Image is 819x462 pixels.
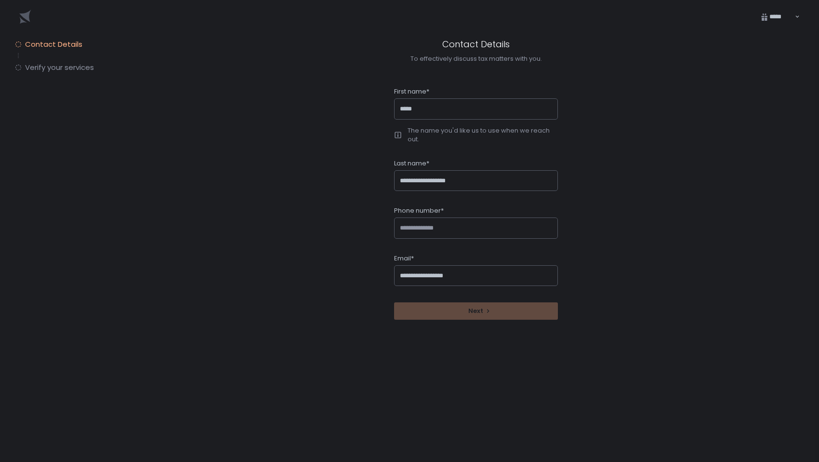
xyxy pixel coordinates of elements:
[394,87,429,96] span: First name*
[394,254,414,263] span: Email*
[25,40,82,49] span: Contact Details
[408,126,558,144] div: The name you'd like us to use when we reach out.
[438,34,514,54] h1: Contact Details
[394,206,444,215] span: Phone number*
[25,63,94,72] span: Verify your services
[394,159,429,168] span: Last name*
[410,54,542,63] div: To effectively discuss tax matters with you.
